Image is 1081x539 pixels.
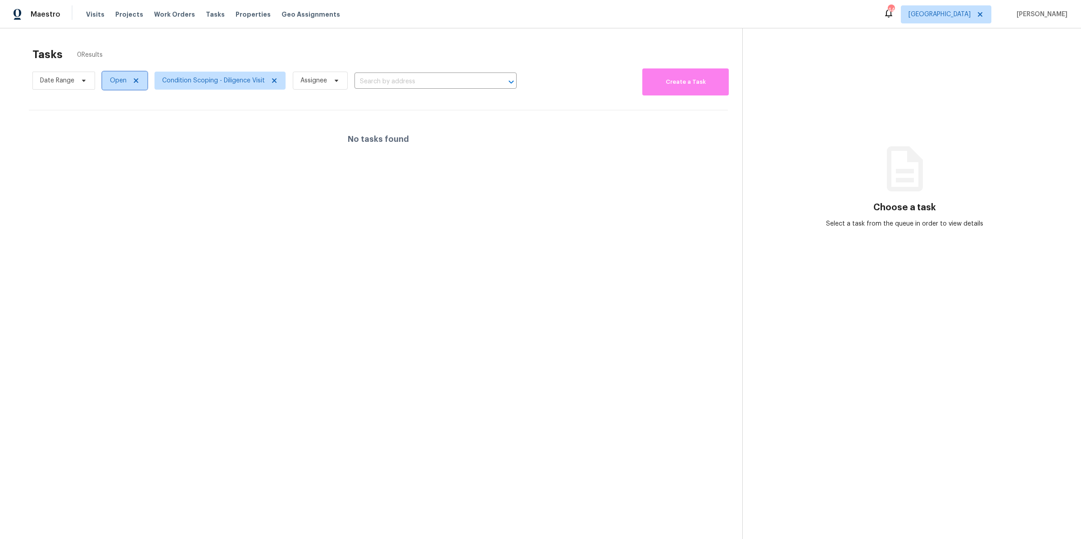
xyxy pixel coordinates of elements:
h4: No tasks found [348,135,409,144]
span: Projects [115,10,143,19]
span: Create a Task [647,77,724,87]
h3: Choose a task [873,203,936,212]
span: Condition Scoping - Diligence Visit [162,76,265,85]
span: [PERSON_NAME] [1013,10,1067,19]
span: Maestro [31,10,60,19]
span: Tasks [206,11,225,18]
span: Open [110,76,127,85]
button: Open [505,76,518,88]
span: Date Range [40,76,74,85]
button: Create a Task [642,68,729,95]
input: Search by address [354,75,491,89]
span: Work Orders [154,10,195,19]
div: Select a task from the queue in order to view details [824,219,986,228]
span: Properties [236,10,271,19]
span: 0 Results [77,50,103,59]
span: Visits [86,10,104,19]
span: Geo Assignments [282,10,340,19]
div: 44 [888,5,894,14]
span: Assignee [300,76,327,85]
h2: Tasks [32,50,63,59]
span: [GEOGRAPHIC_DATA] [908,10,971,19]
